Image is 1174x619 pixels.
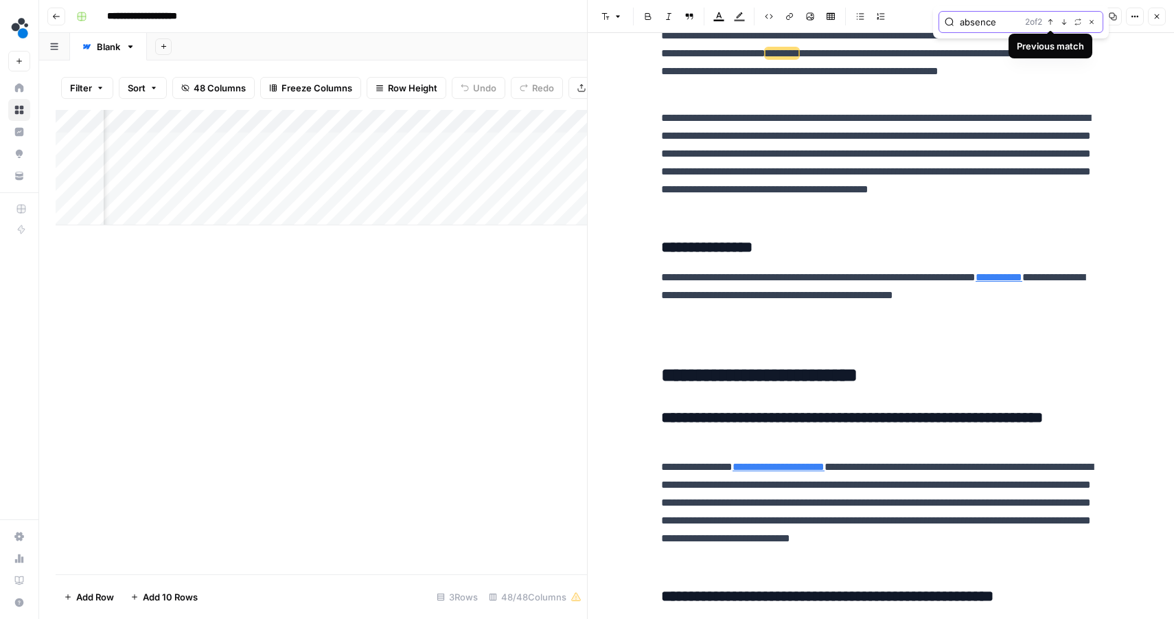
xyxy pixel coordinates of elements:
[511,77,563,99] button: Redo
[8,16,33,41] img: spot.ai Logo
[8,11,30,45] button: Workspace: spot.ai
[8,570,30,592] a: Learning Hub
[122,586,206,608] button: Add 10 Rows
[70,81,92,95] span: Filter
[56,586,122,608] button: Add Row
[260,77,361,99] button: Freeze Columns
[8,592,30,614] button: Help + Support
[8,165,30,187] a: Your Data
[8,143,30,165] a: Opportunities
[70,33,147,60] a: Blank
[8,99,30,121] a: Browse
[367,77,446,99] button: Row Height
[1025,16,1042,28] span: 2 of 2
[8,548,30,570] a: Usage
[8,77,30,99] a: Home
[76,590,114,604] span: Add Row
[532,81,554,95] span: Redo
[119,77,167,99] button: Sort
[97,40,120,54] div: Blank
[8,526,30,548] a: Settings
[1017,39,1084,53] div: Previous match
[8,121,30,143] a: Insights
[143,590,198,604] span: Add 10 Rows
[194,81,246,95] span: 48 Columns
[452,77,505,99] button: Undo
[128,81,146,95] span: Sort
[960,15,1020,29] input: Search
[431,586,483,608] div: 3 Rows
[483,586,587,608] div: 48/48 Columns
[388,81,437,95] span: Row Height
[281,81,352,95] span: Freeze Columns
[473,81,496,95] span: Undo
[172,77,255,99] button: 48 Columns
[61,77,113,99] button: Filter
